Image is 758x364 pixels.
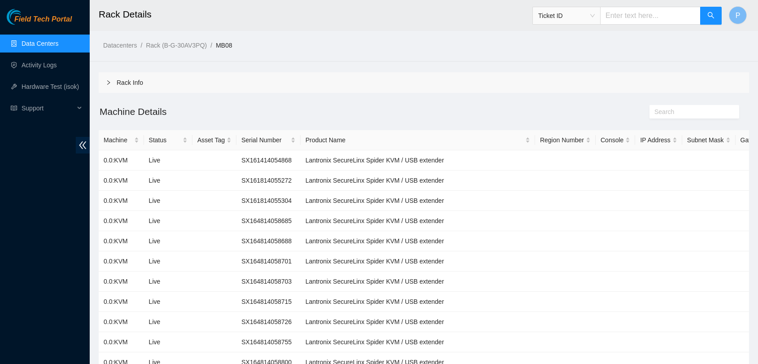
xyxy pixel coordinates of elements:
[106,80,111,85] span: right
[236,272,301,292] td: SX164814058703
[236,312,301,332] td: SX164814058726
[99,211,144,231] td: 0.0:KVM
[700,7,722,25] button: search
[736,10,741,21] span: P
[301,312,535,332] td: Lantronix SecureLinx Spider KVM / USB extender
[7,9,45,25] img: Akamai Technologies
[236,292,301,312] td: SX164814058715
[144,211,192,231] td: Live
[301,231,535,251] td: Lantronix SecureLinx Spider KVM / USB extender
[301,332,535,352] td: Lantronix SecureLinx Spider KVM / USB extender
[99,231,144,251] td: 0.0:KVM
[140,42,142,49] span: /
[22,61,57,69] a: Activity Logs
[22,83,79,90] a: Hardware Test (isok)
[301,211,535,231] td: Lantronix SecureLinx Spider KVM / USB extender
[144,251,192,272] td: Live
[236,231,301,251] td: SX164814058688
[144,312,192,332] td: Live
[236,211,301,231] td: SX164814058685
[14,15,72,24] span: Field Tech Portal
[210,42,212,49] span: /
[11,105,17,111] span: read
[7,16,72,28] a: Akamai TechnologiesField Tech Portal
[144,191,192,211] td: Live
[99,312,144,332] td: 0.0:KVM
[99,272,144,292] td: 0.0:KVM
[99,72,749,93] div: Rack Info
[22,99,74,117] span: Support
[99,104,587,119] h2: Machine Details
[216,42,232,49] a: MB08
[236,191,301,211] td: SX161814055304
[729,6,747,24] button: P
[99,251,144,272] td: 0.0:KVM
[99,332,144,352] td: 0.0:KVM
[144,292,192,312] td: Live
[600,7,701,25] input: Enter text here...
[538,9,595,22] span: Ticket ID
[301,251,535,272] td: Lantronix SecureLinx Spider KVM / USB extender
[103,42,137,49] a: Datacenters
[144,150,192,171] td: Live
[236,171,301,191] td: SX161814055272
[146,42,207,49] a: Rack (B-G-30AV3PQ)
[144,272,192,292] td: Live
[99,150,144,171] td: 0.0:KVM
[99,171,144,191] td: 0.0:KVM
[144,171,192,191] td: Live
[301,171,535,191] td: Lantronix SecureLinx Spider KVM / USB extender
[707,12,714,20] span: search
[301,292,535,312] td: Lantronix SecureLinx Spider KVM / USB extender
[236,332,301,352] td: SX164814058755
[76,137,90,153] span: double-left
[654,107,727,117] input: Search
[301,191,535,211] td: Lantronix SecureLinx Spider KVM / USB extender
[144,332,192,352] td: Live
[236,150,301,171] td: SX161414054868
[99,191,144,211] td: 0.0:KVM
[144,231,192,251] td: Live
[22,40,58,47] a: Data Centers
[236,251,301,272] td: SX164814058701
[301,150,535,171] td: Lantronix SecureLinx Spider KVM / USB extender
[99,292,144,312] td: 0.0:KVM
[301,272,535,292] td: Lantronix SecureLinx Spider KVM / USB extender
